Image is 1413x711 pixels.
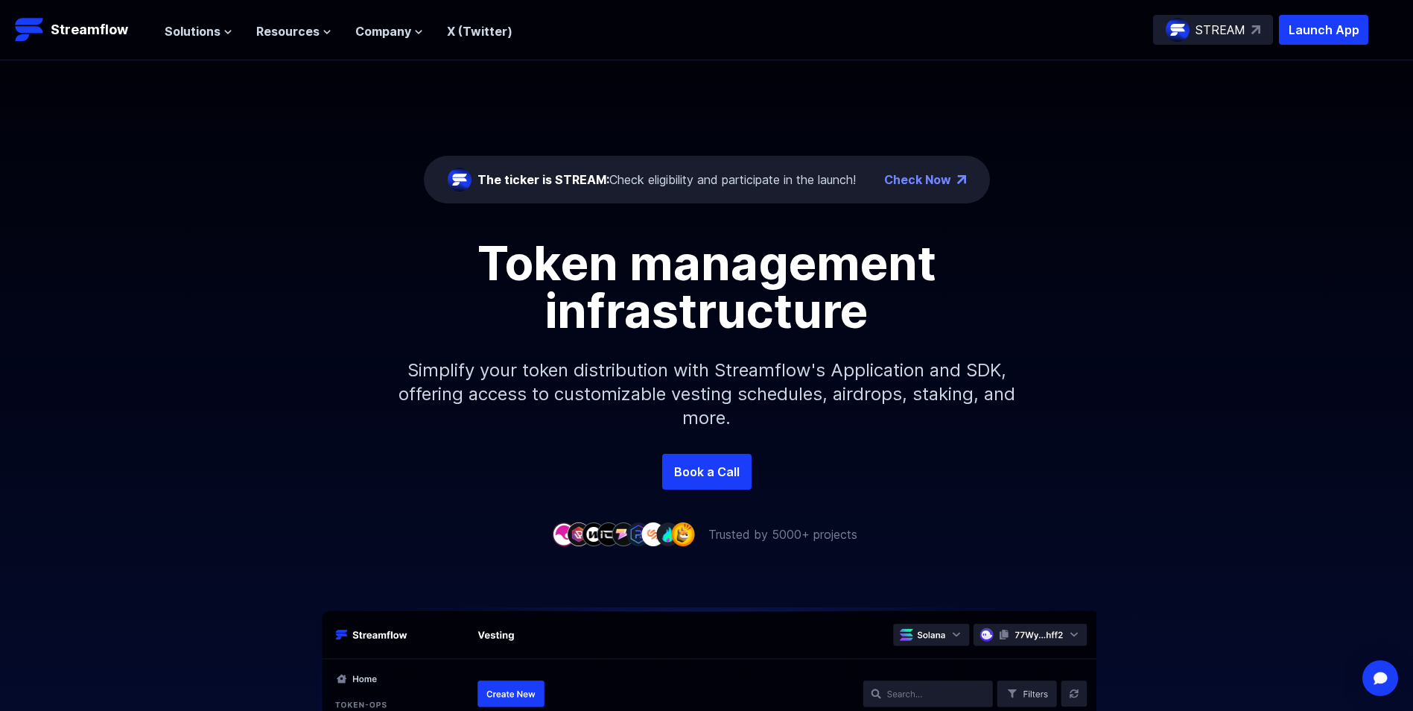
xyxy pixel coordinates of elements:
button: Resources [256,22,331,40]
p: Simplify your token distribution with Streamflow's Application and SDK, offering access to custom... [387,335,1027,454]
img: top-right-arrow.svg [1251,25,1260,34]
button: Company [355,22,423,40]
a: Book a Call [662,454,752,490]
img: top-right-arrow.png [957,175,966,184]
a: Streamflow [15,15,150,45]
p: Streamflow [51,19,128,40]
img: company-7 [641,522,665,546]
img: company-8 [656,522,680,546]
span: Solutions [165,22,220,40]
img: company-3 [582,522,606,546]
p: STREAM [1196,21,1245,39]
img: company-5 [612,522,635,546]
img: company-6 [626,522,650,546]
button: Solutions [165,22,232,40]
img: streamflow-logo-circle.png [1166,18,1190,42]
img: company-2 [567,522,591,546]
img: company-4 [597,522,620,546]
div: Check eligibility and participate in the launch! [477,171,856,189]
p: Trusted by 5000+ projects [708,525,857,543]
img: company-9 [671,522,695,546]
div: Open Intercom Messenger [1362,660,1398,696]
img: streamflow-logo-circle.png [448,168,471,192]
span: The ticker is STREAM: [477,172,609,187]
img: company-1 [552,522,576,546]
a: STREAM [1153,15,1273,45]
a: X (Twitter) [447,24,512,39]
img: Streamflow Logo [15,15,45,45]
button: Launch App [1279,15,1368,45]
h1: Token management infrastructure [372,239,1042,335]
a: Check Now [884,171,951,189]
span: Resources [256,22,320,40]
span: Company [355,22,411,40]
